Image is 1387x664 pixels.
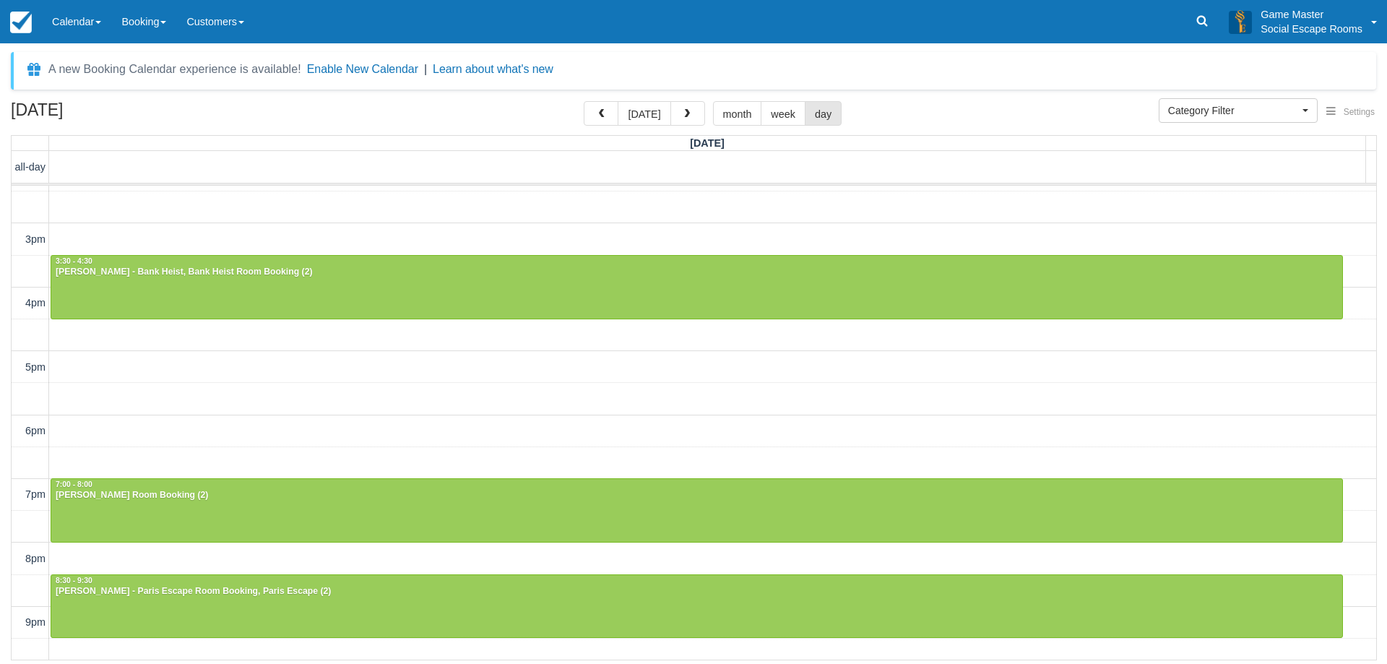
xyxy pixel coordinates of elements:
span: | [424,63,427,75]
span: [DATE] [690,137,725,149]
div: A new Booking Calendar experience is available! [48,61,301,78]
span: 4pm [25,297,46,309]
a: Learn about what's new [433,63,553,75]
span: all-day [15,161,46,173]
button: [DATE] [618,101,670,126]
div: [PERSON_NAME] - Paris Escape Room Booking, Paris Escape (2) [55,586,1339,598]
a: 7:00 - 8:00[PERSON_NAME] Room Booking (2) [51,478,1343,542]
span: Category Filter [1168,103,1299,118]
p: Game Master [1261,7,1362,22]
span: 3pm [25,233,46,245]
span: 9pm [25,616,46,628]
a: 8:30 - 9:30[PERSON_NAME] - Paris Escape Room Booking, Paris Escape (2) [51,574,1343,638]
span: 6pm [25,425,46,436]
button: Settings [1318,102,1383,123]
button: Category Filter [1159,98,1318,123]
a: 3:30 - 4:30[PERSON_NAME] - Bank Heist, Bank Heist Room Booking (2) [51,255,1343,319]
img: A3 [1229,10,1252,33]
span: 7:00 - 8:00 [56,480,92,488]
span: 8pm [25,553,46,564]
div: [PERSON_NAME] - Bank Heist, Bank Heist Room Booking (2) [55,267,1339,278]
span: 7pm [25,488,46,500]
span: 5pm [25,361,46,373]
p: Social Escape Rooms [1261,22,1362,36]
button: Enable New Calendar [307,62,418,77]
span: 8:30 - 9:30 [56,577,92,585]
h2: [DATE] [11,101,194,128]
img: checkfront-main-nav-mini-logo.png [10,12,32,33]
span: Settings [1344,107,1375,117]
span: 3:30 - 4:30 [56,257,92,265]
button: day [805,101,842,126]
button: month [713,101,762,126]
div: [PERSON_NAME] Room Booking (2) [55,490,1339,501]
button: week [761,101,805,126]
